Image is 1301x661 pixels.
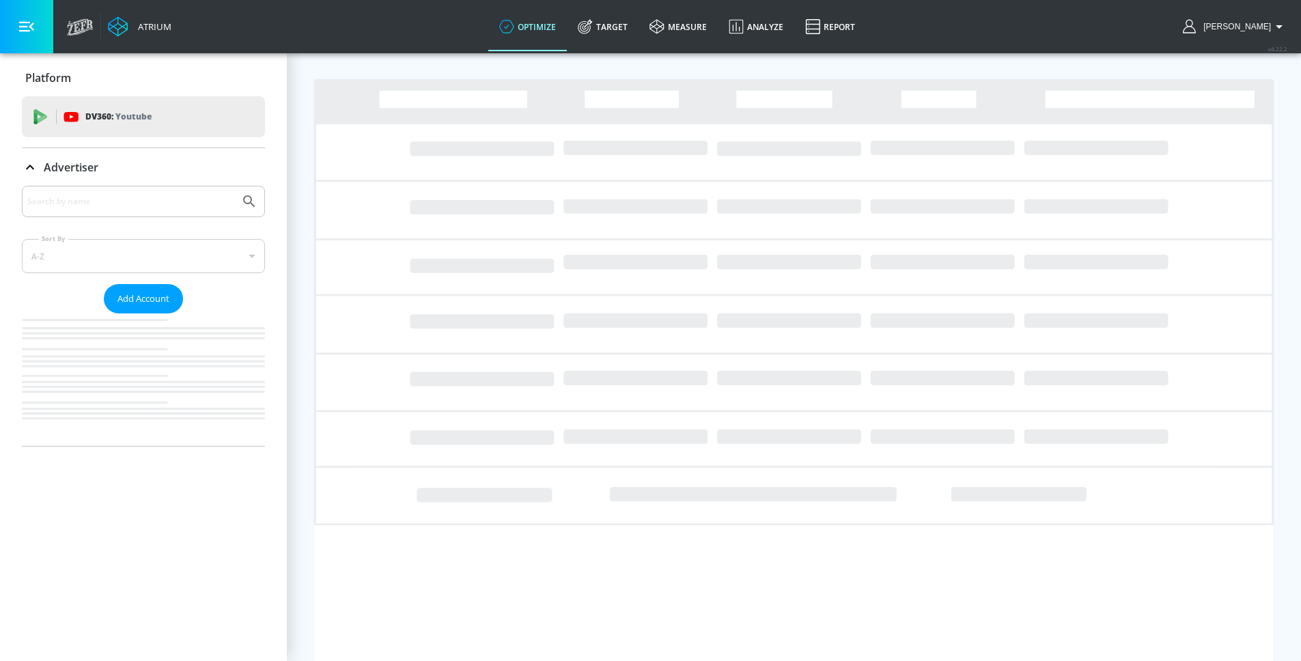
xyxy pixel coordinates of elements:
[22,59,265,97] div: Platform
[22,313,265,446] nav: list of Advertiser
[718,2,794,51] a: Analyze
[108,16,171,37] a: Atrium
[488,2,567,51] a: optimize
[567,2,639,51] a: Target
[1198,22,1271,31] span: login as: humberto.barrera@zefr.com
[639,2,718,51] a: measure
[44,160,98,175] p: Advertiser
[22,186,265,446] div: Advertiser
[25,70,71,85] p: Platform
[794,2,866,51] a: Report
[85,109,152,124] p: DV360:
[132,20,171,33] div: Atrium
[27,193,234,210] input: Search by name
[117,291,169,307] span: Add Account
[22,148,265,186] div: Advertiser
[1268,45,1287,53] span: v 4.22.2
[104,284,183,313] button: Add Account
[1183,18,1287,35] button: [PERSON_NAME]
[22,96,265,137] div: DV360: Youtube
[39,234,68,243] label: Sort By
[115,109,152,124] p: Youtube
[22,239,265,273] div: A-Z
